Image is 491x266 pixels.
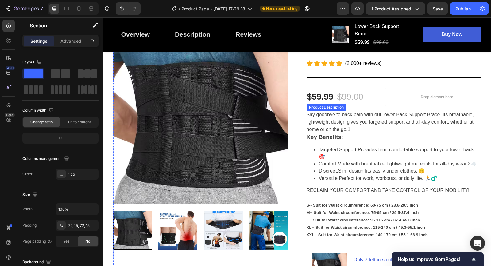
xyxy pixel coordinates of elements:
span: Yes [63,239,69,244]
span: Say goodbye to back pain with our [203,95,278,100]
span: Fit to content [68,119,91,125]
span: 2 [364,144,367,149]
span: RECLAIM YOUR COMFORT AND TAKE CONTROL OF YOUR MOBILITY! [203,170,366,176]
span: L-- Suit for Waist circumference: 95-115 cm / 37.4-45.3 inch [203,200,317,205]
input: Auto [56,204,98,215]
span: M-- Suit for Waist circumference: 75-95 cm / 29.5-37.4 inch [203,193,315,198]
span: Versatile: [215,158,236,164]
span: Discreet: [215,151,235,156]
div: 72, 15, 72, 15 [68,223,97,228]
span: Comfort: [215,144,234,149]
div: Columns management [22,155,70,163]
span: Lower Back Support Brace [278,95,336,100]
span: Help us improve GemPages! [398,256,470,262]
span: XXL-- Suit for Waist circumference: 140-170 cm / 55.1-66.9 inch [203,215,324,220]
div: Drop element here [317,77,350,82]
span: (2,000+ reviews) [242,43,278,49]
span: 1 [244,109,247,115]
span: Slim design fits easily under clothes. 🤫 [235,151,321,156]
span: Save [433,6,443,11]
span: 1 product assigned [371,6,411,12]
span: Perfect for work, workouts, or daily life. 🏃♂️ [235,158,333,164]
p: 7 [40,5,43,12]
div: 450 [6,66,15,70]
span: / [179,6,180,12]
p: Section [30,22,80,29]
span: Made with breathable, lightweight materials for all-day wear. [234,144,364,149]
div: Publish [455,6,471,12]
button: Show survey - Help us improve GemPages! [398,256,477,263]
div: Size [22,191,39,199]
div: Undo/Redo [116,2,141,15]
div: $59.99 [251,21,267,30]
span: Product Page - [DATE] 17:29:18 [181,6,245,12]
div: Layout [22,58,43,66]
p: Advanced [60,38,81,44]
button: Buy Now [319,10,378,25]
div: Open Intercom Messenger [470,236,485,251]
div: $99.00 [233,73,261,87]
div: Buy Now [338,14,359,21]
span: S-- Suit for Waist circumference: 60-75 cm / 23.6-29.5 inch [203,186,315,190]
span: XL-- Suit for Waist circumference: 115-140 cm / 45.3-55.1 inch [203,208,322,212]
span: Need republishing [266,6,297,11]
div: Beta [5,113,15,117]
div: Page padding [22,239,52,244]
span: Change ratio [30,119,53,125]
span: Targeted Support: [215,130,254,135]
span: . Its breathable, lightweight design gives you targeted support and all-day comfort, whether at h... [203,95,370,115]
div: $99.00 [269,21,286,30]
p: Settings [30,38,48,44]
button: 7 [2,2,46,15]
div: 1 col [68,172,97,177]
button: Publish [450,2,476,15]
iframe: Design area [103,17,491,266]
div: 12 [24,134,97,142]
div: Product Description [204,87,242,93]
p: Only 7 left in stock! [250,239,372,246]
button: Save [427,2,448,15]
button: 1 product assigned [366,2,425,15]
div: Padding [22,223,37,228]
span: ☁️ [367,144,373,149]
span: Provides firm, comfortable support to your lower back. 🎯 [215,130,372,142]
div: Order [22,171,33,177]
span: Key Benefits: [203,117,240,123]
div: $59.99 [203,73,231,87]
span: No [85,239,90,244]
div: Width [22,206,33,212]
div: Column width [22,106,55,115]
